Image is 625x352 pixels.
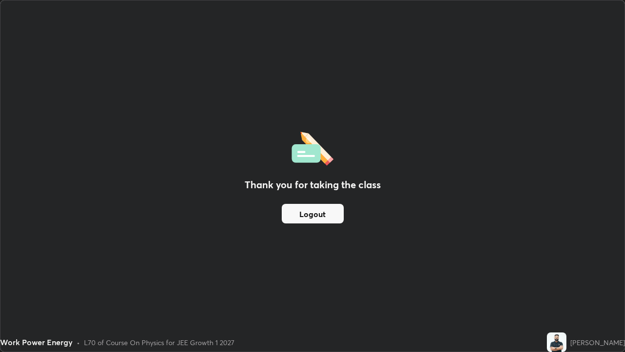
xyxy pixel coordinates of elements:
[77,337,80,348] div: •
[570,337,625,348] div: [PERSON_NAME]
[282,204,344,223] button: Logout
[547,332,566,352] img: a52c51f543ea4b2fa32221ed82e60da0.jpg
[292,129,333,166] img: offlineFeedback.1438e8b3.svg
[245,177,381,192] h2: Thank you for taking the class
[84,337,234,348] div: L70 of Course On Physics for JEE Growth 1 2027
